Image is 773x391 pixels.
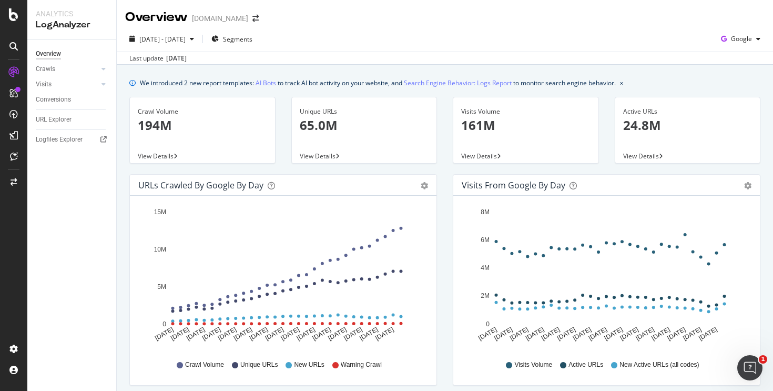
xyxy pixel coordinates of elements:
[36,134,83,145] div: Logfiles Explorer
[300,116,429,134] p: 65.0M
[587,326,608,342] text: [DATE]
[166,54,187,63] div: [DATE]
[138,204,424,350] svg: A chart.
[404,77,512,88] a: Search Engine Behavior: Logs Report
[341,360,382,369] span: Warning Crawl
[343,326,364,342] text: [DATE]
[240,360,278,369] span: Unique URLs
[138,107,267,116] div: Crawl Volume
[603,326,624,342] text: [DATE]
[36,8,108,19] div: Analytics
[138,152,174,161] span: View Details
[508,326,530,342] text: [DATE]
[311,326,332,342] text: [DATE]
[717,31,765,47] button: Google
[280,326,301,342] text: [DATE]
[731,34,752,43] span: Google
[514,360,552,369] span: Visits Volume
[619,326,640,342] text: [DATE]
[421,182,428,189] div: gear
[256,77,276,88] a: AI Bots
[36,134,109,145] a: Logfiles Explorer
[36,79,98,90] a: Visits
[207,31,257,47] button: Segments
[481,293,490,300] text: 2M
[617,75,626,91] button: close banner
[129,77,760,88] div: info banner
[232,326,253,342] text: [DATE]
[223,35,252,44] span: Segments
[296,326,317,342] text: [DATE]
[462,180,565,191] div: Visits from Google by day
[568,360,603,369] span: Active URLs
[300,107,429,116] div: Unique URLs
[36,114,72,125] div: URL Explorer
[682,326,703,342] text: [DATE]
[623,107,752,116] div: Active URLs
[36,19,108,31] div: LogAnalyzer
[623,116,752,134] p: 24.8M
[154,326,175,342] text: [DATE]
[461,152,497,161] span: View Details
[217,326,238,342] text: [DATE]
[759,355,767,364] span: 1
[524,326,545,342] text: [DATE]
[129,54,187,63] div: Last update
[635,326,656,342] text: [DATE]
[125,8,188,26] div: Overview
[36,94,109,105] a: Conversions
[139,35,186,44] span: [DATE] - [DATE]
[36,114,109,125] a: URL Explorer
[138,180,263,191] div: URLs Crawled by Google by day
[162,320,166,328] text: 0
[36,64,55,75] div: Crawls
[481,264,490,272] text: 4M
[125,31,198,47] button: [DATE] - [DATE]
[697,326,718,342] text: [DATE]
[619,360,699,369] span: New Active URLs (all codes)
[185,326,206,342] text: [DATE]
[264,326,285,342] text: [DATE]
[481,208,490,216] text: 8M
[477,326,498,342] text: [DATE]
[36,94,71,105] div: Conversions
[36,48,61,59] div: Overview
[737,355,762,380] iframe: Intercom live chat
[252,15,259,22] div: arrow-right-arrow-left
[481,236,490,244] text: 6M
[154,208,166,216] text: 15M
[36,48,109,59] a: Overview
[169,326,190,342] text: [DATE]
[744,182,751,189] div: gear
[36,79,52,90] div: Visits
[493,326,514,342] text: [DATE]
[540,326,561,342] text: [DATE]
[374,326,395,342] text: [DATE]
[185,360,224,369] span: Crawl Volume
[462,204,748,350] svg: A chart.
[358,326,379,342] text: [DATE]
[461,107,591,116] div: Visits Volume
[623,152,659,161] span: View Details
[201,326,222,342] text: [DATE]
[666,326,687,342] text: [DATE]
[36,64,98,75] a: Crawls
[154,246,166,253] text: 10M
[327,326,348,342] text: [DATE]
[650,326,672,342] text: [DATE]
[140,77,616,88] div: We introduced 2 new report templates: to track AI bot activity on your website, and to monitor se...
[157,283,166,290] text: 5M
[192,13,248,24] div: [DOMAIN_NAME]
[556,326,577,342] text: [DATE]
[572,326,593,342] text: [DATE]
[248,326,269,342] text: [DATE]
[294,360,324,369] span: New URLs
[461,116,591,134] p: 161M
[486,320,490,328] text: 0
[300,152,335,161] span: View Details
[138,116,267,134] p: 194M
